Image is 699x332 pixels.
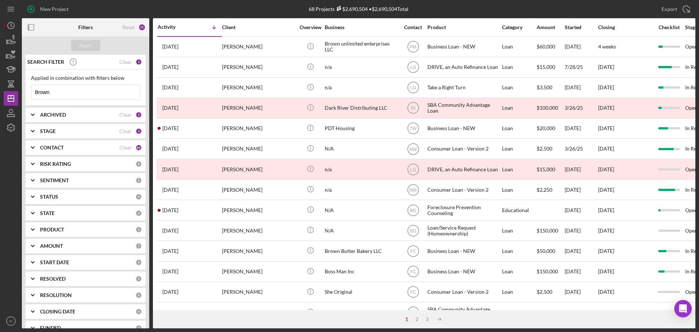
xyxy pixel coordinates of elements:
div: Clear [119,59,132,65]
time: 2024-06-24 21:25 [162,228,178,234]
text: BG [410,208,416,213]
div: Clear [119,128,132,134]
div: Export [662,2,677,16]
div: Foreclosure Prevention Counseling [427,200,500,220]
div: n/a [325,78,398,97]
div: Client [222,24,295,30]
time: 2024-06-28 15:25 [162,207,178,213]
div: Consumer Loan - Version 2 [427,180,500,199]
b: PRODUCT [40,227,64,233]
div: [PERSON_NAME] [222,160,295,179]
time: 2025-03-07 19:02 [162,167,178,172]
text: FC [410,249,416,254]
b: START DATE [40,259,69,265]
time: [DATE] [598,289,614,295]
div: N/A [325,200,398,220]
div: [PERSON_NAME] [222,78,295,97]
div: N/A [325,221,398,240]
b: STATE [40,210,55,216]
div: DRIVE, an Auto Refinance Loan [427,160,500,179]
div: Loan [502,241,536,261]
div: 0 [135,243,142,249]
div: Business Loan - NEW [427,37,500,56]
span: $15,000 [537,64,555,70]
button: IV [4,314,18,328]
div: 0 [135,210,142,216]
div: Loan [502,139,536,159]
time: 2024-07-18 18:37 [162,187,178,193]
div: 2 [135,112,142,118]
div: Closing [598,24,653,30]
div: Loan [502,282,536,302]
div: 0 [135,308,142,315]
text: LG [410,65,416,70]
div: 3 [422,316,432,322]
time: 2025-05-12 02:06 [162,105,178,111]
div: She Original [325,282,398,302]
div: 2 [135,128,142,134]
div: [DATE] [565,37,597,56]
div: Apply [79,40,92,51]
time: [DATE] [598,268,614,274]
span: $150,000 [537,268,558,274]
div: [DATE] [565,241,597,261]
b: CONTACT [40,145,64,151]
time: [DATE] [598,248,614,254]
div: $2,690,504 [335,6,368,12]
div: [PERSON_NAME] [222,241,295,261]
time: [DATE] [598,105,614,111]
text: IN [411,106,415,111]
time: 4 weeks [598,43,616,50]
div: Business Loan - NEW [427,262,500,281]
span: $20,000 [537,125,555,131]
span: $2,500 [537,289,552,295]
time: 2025-09-10 23:59 [162,44,178,50]
time: 2024-06-13 19:25 [162,309,178,315]
div: Clear [119,112,132,118]
time: [DATE] [598,207,614,213]
div: Amount [537,24,564,30]
div: Loan [502,58,536,77]
div: 3/26/25 [565,98,597,118]
div: Applied in combination with filters below [31,75,140,81]
div: Started [565,24,597,30]
div: Boss Man Inc [325,262,398,281]
span: $2,500 [537,145,552,152]
b: FUNDED [40,325,61,331]
b: ARCHIVED [40,112,66,118]
div: 0 [135,161,142,167]
div: [DATE] [565,119,597,138]
div: [DATE] [565,78,597,97]
text: TW [410,126,416,131]
div: Business Loan - NEW [427,241,500,261]
b: STATUS [40,194,58,200]
time: [DATE] [598,227,614,234]
span: $150,000 [537,227,558,234]
div: [PERSON_NAME] [222,98,295,118]
div: Loan [502,303,536,322]
div: [DATE] [565,160,597,179]
div: Reset [122,24,135,30]
text: IV [9,319,13,323]
div: 46 [135,144,142,151]
time: 2024-06-21 21:07 [162,269,178,274]
div: Business [325,24,398,30]
div: Loan [502,221,536,240]
div: Checklist [653,24,684,30]
b: Filters [78,24,93,30]
time: 2025-05-07 15:31 [162,125,178,131]
b: CLOSING DATE [40,309,75,315]
div: Business Loan - NEW [427,119,500,138]
div: Loan [502,37,536,56]
div: $100,000 [537,98,564,118]
div: SBA Community Advantage Loan [427,303,500,322]
b: AMOUNT [40,243,63,249]
text: NW [410,187,417,192]
div: [DATE] [565,180,597,199]
span: $3,500 [537,84,552,90]
div: 1 [135,59,142,65]
div: [DATE] [565,282,597,302]
button: Export [654,2,695,16]
div: 0 [135,276,142,282]
div: [PERSON_NAME] [222,282,295,302]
